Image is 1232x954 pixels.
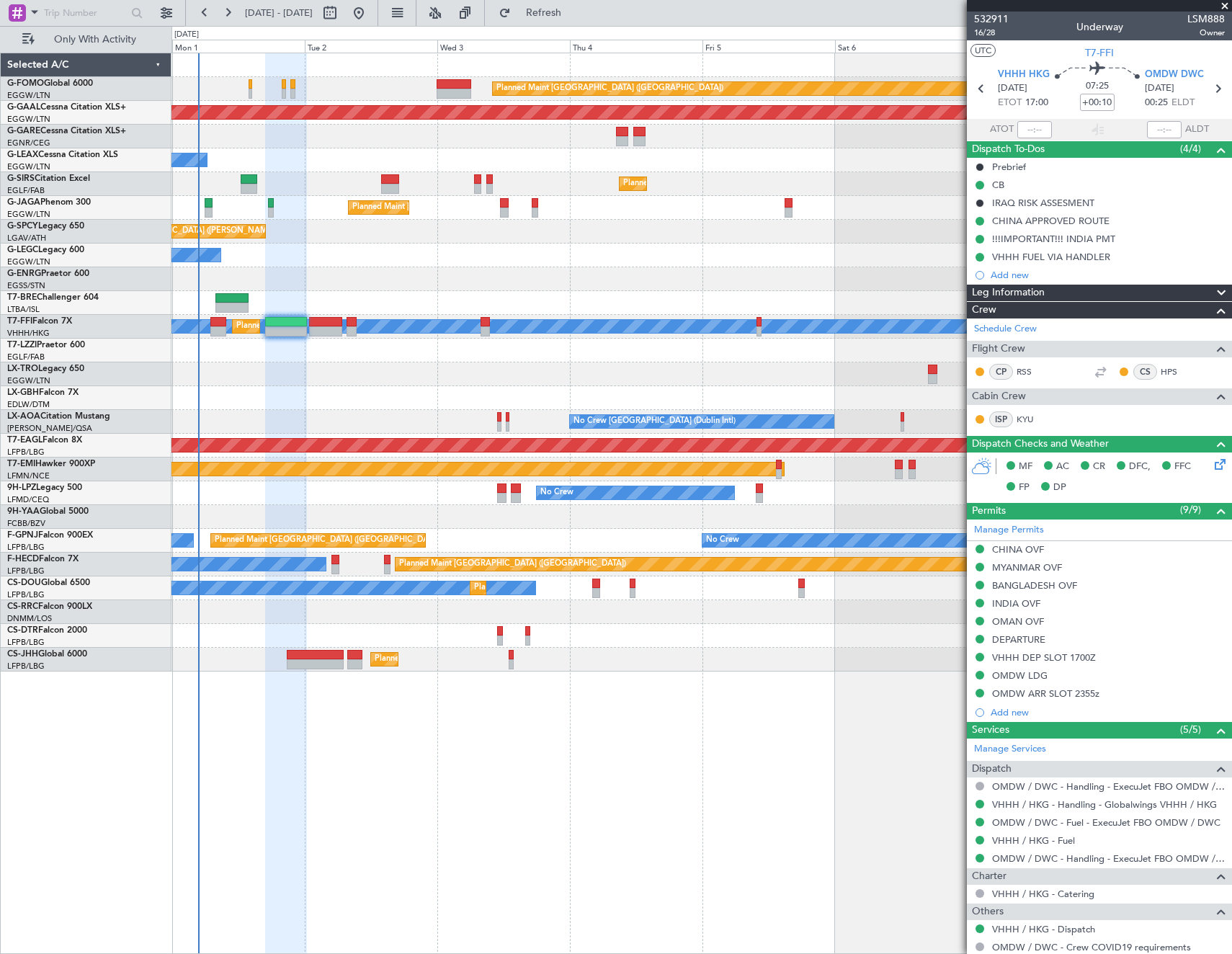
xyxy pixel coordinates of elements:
[7,602,92,611] a: CS-RRCFalcon 900LX
[7,114,50,125] a: EGGW/LTN
[496,78,723,99] div: Planned Maint [GEOGRAPHIC_DATA] ([GEOGRAPHIC_DATA])
[7,233,46,244] a: LGAV/ATH
[375,648,602,670] div: Planned Maint [GEOGRAPHIC_DATA] ([GEOGRAPHIC_DATA])
[1180,141,1201,156] span: (4/4)
[992,215,1110,227] div: CHINA APPROVED ROUTE
[7,436,43,445] span: T7-EAGL
[1017,121,1052,138] input: --:--
[7,280,45,291] a: EGSS/STN
[174,29,199,41] div: [DATE]
[992,597,1040,610] div: INDIA OVF
[7,471,50,481] a: LFMN/NCE
[7,127,126,135] a: G-GARECessna Citation XLS+
[437,40,570,53] div: Wed 3
[7,293,37,302] span: T7-BRE
[172,40,305,53] div: Mon 1
[991,269,1225,281] div: Add new
[974,523,1044,538] a: Manage Permits
[992,561,1062,574] div: MYANMAR OVF
[974,322,1037,336] a: Schedule Crew
[972,868,1006,885] span: Charter
[7,352,45,362] a: EGLF/FAB
[7,388,39,397] span: LX-GBH
[7,79,44,88] span: G-FOMO
[623,173,850,195] div: Planned Maint [GEOGRAPHIC_DATA] ([GEOGRAPHIC_DATA])
[702,40,835,53] div: Fri 5
[992,615,1044,628] div: OMAN OVF
[1085,45,1114,61] span: T7-FFI
[7,209,50,220] a: EGGW/LTN
[44,2,127,24] input: Trip Number
[7,293,99,302] a: T7-BREChallenger 604
[7,304,40,315] a: LTBA/ISL
[972,141,1045,158] span: Dispatch To-Dos
[1076,19,1123,35] div: Underway
[7,650,38,659] span: CS-JHH
[972,904,1004,920] span: Others
[1180,722,1201,737] span: (5/5)
[7,103,126,112] a: G-GAALCessna Citation XLS+
[998,81,1027,96] span: [DATE]
[540,482,573,504] div: No Crew
[7,127,40,135] span: G-GARE
[992,197,1094,209] div: IRAQ RISK ASSESMENT
[992,669,1048,682] div: OMDW LDG
[1053,481,1066,495] span: DP
[7,412,110,421] a: LX-AOACitation Mustang
[7,174,90,183] a: G-SIRSCitation Excel
[989,411,1013,427] div: ISP
[7,269,89,278] a: G-ENRGPraetor 600
[573,411,736,432] div: No Crew [GEOGRAPHIC_DATA] (Dublin Intl)
[989,364,1013,380] div: CP
[37,35,152,45] span: Only With Activity
[1187,27,1225,39] span: Owner
[7,602,38,611] span: CS-RRC
[7,257,50,267] a: EGGW/LTN
[7,542,45,553] a: LFPB/LBG
[514,8,574,18] span: Refresh
[570,40,702,53] div: Thu 4
[7,460,95,468] a: T7-EMIHawker 900XP
[245,6,313,19] span: [DATE] - [DATE]
[992,233,1115,245] div: !!!IMPORTANT!!! INDIA PMT
[7,589,45,600] a: LFPB/LBG
[1093,460,1105,474] span: CR
[7,375,50,386] a: EGGW/LTN
[87,220,290,242] div: Cleaning [GEOGRAPHIC_DATA] ([PERSON_NAME] Intl)
[992,780,1225,793] a: OMDW / DWC - Handling - ExecuJet FBO OMDW / DWC
[7,365,38,373] span: LX-TRO
[1019,460,1032,474] span: MF
[998,68,1050,82] span: VHHH HKG
[992,651,1096,664] div: VHHH DEP SLOT 1700Z
[7,412,40,421] span: LX-AOA
[7,650,87,659] a: CS-JHHGlobal 6000
[7,151,38,159] span: G-LEAX
[7,494,49,505] a: LFMD/CEQ
[7,447,45,458] a: LFPB/LBG
[7,174,35,183] span: G-SIRS
[16,28,156,51] button: Only With Activity
[7,151,118,159] a: G-LEAXCessna Citation XLS
[7,185,45,196] a: EGLF/FAB
[1171,96,1195,110] span: ELDT
[7,103,40,112] span: G-GAAL
[7,579,90,587] a: CS-DOUGlobal 6500
[7,222,84,231] a: G-SPCYLegacy 650
[7,661,45,672] a: LFPB/LBG
[972,341,1025,357] span: Flight Crew
[492,1,579,24] button: Refresh
[974,742,1046,757] a: Manage Services
[1056,460,1069,474] span: AC
[992,852,1225,865] a: OMDW / DWC - Handling - ExecuJet FBO OMDW / DWC
[7,328,50,339] a: VHHH/HKG
[1086,79,1109,94] span: 07:25
[7,388,79,397] a: LX-GBHFalcon 7X
[992,816,1220,829] a: OMDW / DWC - Fuel - ExecuJet FBO OMDW / DWC
[7,317,72,326] a: T7-FFIFalcon 7X
[7,90,50,101] a: EGGW/LTN
[7,317,32,326] span: T7-FFI
[991,706,1225,718] div: Add new
[992,923,1095,935] a: VHHH / HKG - Dispatch
[7,79,93,88] a: G-FOMOGlobal 6000
[992,888,1094,900] a: VHHH / HKG - Catering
